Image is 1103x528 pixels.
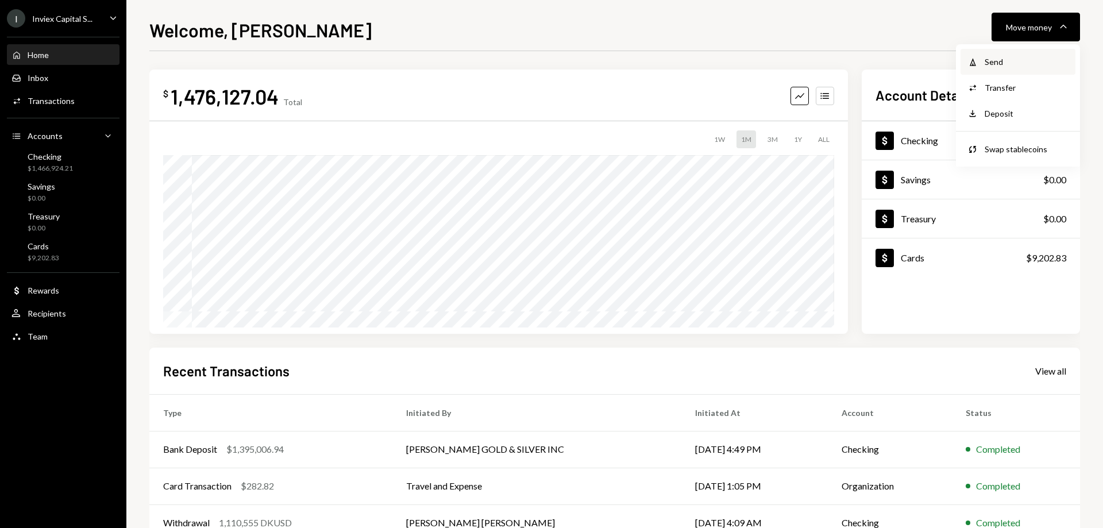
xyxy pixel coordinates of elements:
[7,238,119,265] a: Cards$9,202.83
[28,223,60,233] div: $0.00
[28,182,55,191] div: Savings
[1026,251,1066,265] div: $9,202.83
[392,431,681,468] td: [PERSON_NAME] GOLD & SILVER INC
[976,479,1020,493] div: Completed
[828,468,952,504] td: Organization
[681,431,828,468] td: [DATE] 4:49 PM
[171,83,279,109] div: 1,476,127.04
[28,131,63,141] div: Accounts
[283,97,302,107] div: Total
[736,130,756,148] div: 1M
[28,286,59,295] div: Rewards
[163,442,217,456] div: Bank Deposit
[226,442,284,456] div: $1,395,006.94
[901,174,931,185] div: Savings
[7,148,119,176] a: Checking$1,466,924.21
[992,13,1080,41] button: Move money
[1035,364,1066,377] a: View all
[7,9,25,28] div: I
[7,90,119,111] a: Transactions
[876,86,973,105] h2: Account Details
[901,135,938,146] div: Checking
[28,241,59,251] div: Cards
[862,160,1080,199] a: Savings$0.00
[28,211,60,221] div: Treasury
[28,194,55,203] div: $0.00
[1006,21,1052,33] div: Move money
[28,253,59,263] div: $9,202.83
[7,208,119,236] a: Treasury$0.00
[28,50,49,60] div: Home
[7,67,119,88] a: Inbox
[681,468,828,504] td: [DATE] 1:05 PM
[985,143,1069,155] div: Swap stablecoins
[28,152,73,161] div: Checking
[7,303,119,323] a: Recipients
[7,44,119,65] a: Home
[709,130,730,148] div: 1W
[163,479,232,493] div: Card Transaction
[32,14,92,24] div: Inviex Capital S...
[828,431,952,468] td: Checking
[1043,212,1066,226] div: $0.00
[681,394,828,431] th: Initiated At
[7,178,119,206] a: Savings$0.00
[7,280,119,300] a: Rewards
[985,56,1069,68] div: Send
[392,394,681,431] th: Initiated By
[7,326,119,346] a: Team
[392,468,681,504] td: Travel and Expense
[163,361,290,380] h2: Recent Transactions
[901,252,924,263] div: Cards
[862,199,1080,238] a: Treasury$0.00
[241,479,274,493] div: $282.82
[952,394,1080,431] th: Status
[813,130,834,148] div: ALL
[149,394,392,431] th: Type
[28,332,48,341] div: Team
[28,309,66,318] div: Recipients
[1035,365,1066,377] div: View all
[28,73,48,83] div: Inbox
[985,82,1069,94] div: Transfer
[163,88,168,99] div: $
[789,130,807,148] div: 1Y
[901,213,936,224] div: Treasury
[976,442,1020,456] div: Completed
[1043,173,1066,187] div: $0.00
[28,164,73,174] div: $1,466,924.21
[985,107,1069,120] div: Deposit
[862,121,1080,160] a: Checking$1,466,924.21
[149,18,372,41] h1: Welcome, [PERSON_NAME]
[862,238,1080,277] a: Cards$9,202.83
[7,125,119,146] a: Accounts
[763,130,782,148] div: 3M
[28,96,75,106] div: Transactions
[828,394,952,431] th: Account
